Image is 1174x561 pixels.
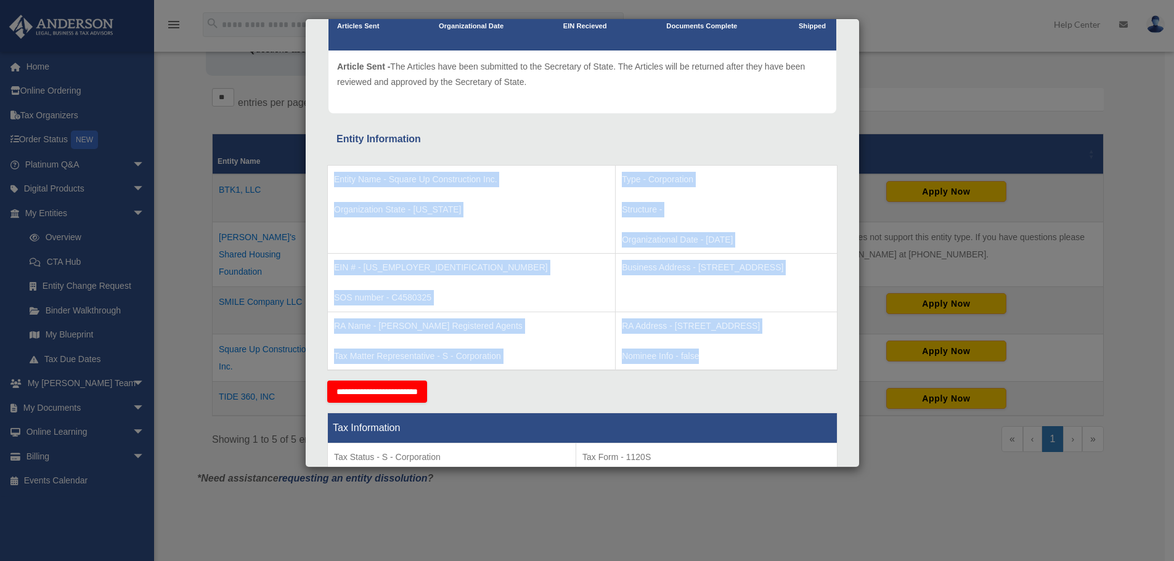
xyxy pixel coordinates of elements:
p: Entity Name - Square Up Construction Inc. [334,172,609,187]
span: Article Sent - [337,62,390,71]
p: Structure - [622,202,831,217]
p: Organization State - [US_STATE] [334,202,609,217]
p: Organizational Date [439,20,503,33]
p: Tax Status - S - Corporation [334,450,569,465]
p: SOS number - C4580325 [334,290,609,305]
p: Business Address - [STREET_ADDRESS] [622,260,831,275]
p: EIN Recieved [563,20,607,33]
p: Organizational Date - [DATE] [622,232,831,248]
p: Documents Complete [666,20,737,33]
div: Entity Information [336,131,828,148]
p: Tax Matter Representative - S - Corporation [334,349,609,364]
p: EIN # - [US_EMPLOYER_IDENTIFICATION_NUMBER] [334,260,609,275]
p: Type - Corporation [622,172,831,187]
p: Tax Form - 1120S [582,450,831,465]
p: RA Name - [PERSON_NAME] Registered Agents [334,318,609,334]
p: Nominee Info - false [622,349,831,364]
p: The Articles have been submitted to the Secretary of State. The Articles will be returned after t... [337,59,828,89]
p: RA Address - [STREET_ADDRESS] [622,318,831,334]
th: Tax Information [328,413,838,443]
p: Articles Sent [337,20,379,33]
td: Tax Period Type - Calendar Year [328,443,576,535]
p: Shipped [797,20,828,33]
